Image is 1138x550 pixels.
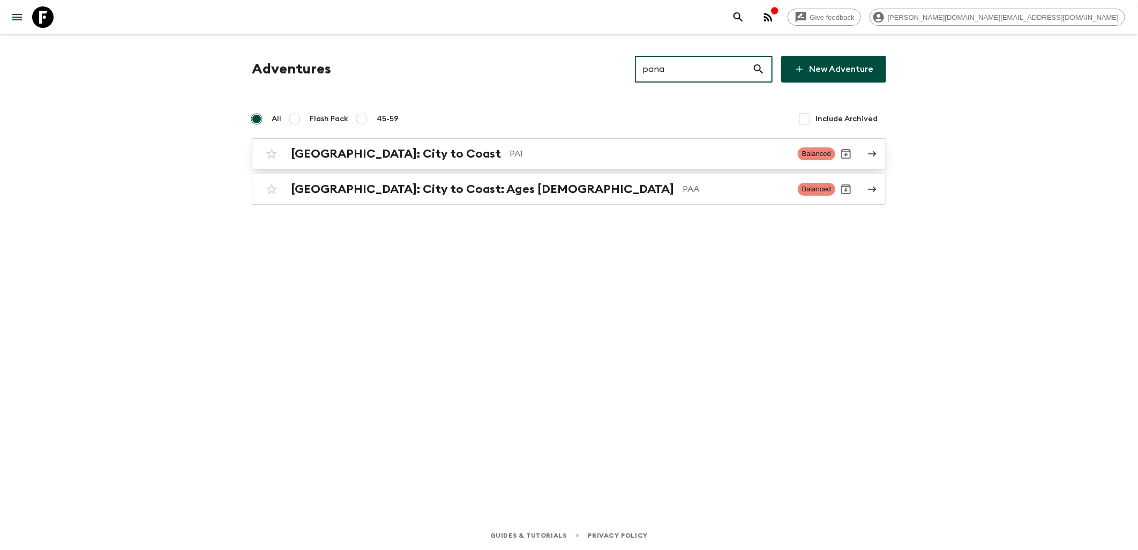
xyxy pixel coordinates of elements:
div: [PERSON_NAME][DOMAIN_NAME][EMAIL_ADDRESS][DOMAIN_NAME] [870,9,1125,26]
span: All [272,114,281,124]
button: menu [6,6,28,28]
button: search adventures [728,6,749,28]
a: Give feedback [788,9,861,26]
h2: [GEOGRAPHIC_DATA]: City to Coast [291,147,501,161]
a: New Adventure [781,56,886,83]
p: PA1 [510,147,789,160]
a: Privacy Policy [588,530,648,541]
button: Archive [835,179,857,200]
a: [GEOGRAPHIC_DATA]: City to CoastPA1BalancedArchive [252,138,886,169]
input: e.g. AR1, Argentina [635,54,752,84]
h2: [GEOGRAPHIC_DATA]: City to Coast: Ages [DEMOGRAPHIC_DATA] [291,182,674,196]
span: Include Archived [815,114,878,124]
a: Guides & Tutorials [490,530,567,541]
span: 45-59 [377,114,399,124]
span: Balanced [798,183,835,196]
h1: Adventures [252,58,331,80]
span: Flash Pack [310,114,348,124]
span: Give feedback [804,13,860,21]
button: Archive [835,143,857,165]
span: [PERSON_NAME][DOMAIN_NAME][EMAIL_ADDRESS][DOMAIN_NAME] [882,13,1125,21]
a: [GEOGRAPHIC_DATA]: City to Coast: Ages [DEMOGRAPHIC_DATA]PAABalancedArchive [252,174,886,205]
span: Balanced [798,147,835,160]
p: PAA [683,183,789,196]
